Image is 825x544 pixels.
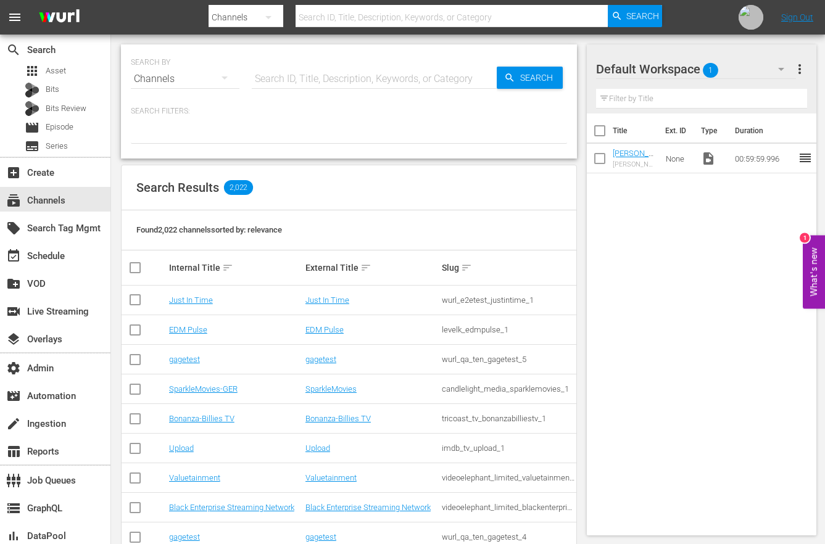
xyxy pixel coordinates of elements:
[608,5,662,27] button: Search
[305,443,330,453] a: Upload
[305,295,349,305] a: Just In Time
[305,355,336,364] a: gagetest
[46,83,59,96] span: Bits
[442,532,574,542] div: wurl_qa_ten_gagetest_4
[461,262,472,273] span: sort
[6,473,21,488] span: Job Queues
[6,165,21,180] span: Create
[169,260,302,275] div: Internal Title
[6,529,21,543] span: DataPool
[6,43,21,57] span: Search
[7,10,22,25] span: menu
[442,325,574,334] div: levelk_edmpulse_1
[30,3,89,32] img: ans4CAIJ8jUAAAAAAAAAAAAAAAAAAAAAAAAgQb4GAAAAAAAAAAAAAAAAAAAAAAAAJMjXAAAAAAAAAAAAAAAAAAAAAAAAgAT5G...
[169,503,294,512] a: Black Enterprise Streaming Network
[442,295,574,305] div: wurl_e2etest_justintime_1
[803,236,825,309] button: Open Feedback Widget
[6,416,21,431] span: Ingestion
[6,249,21,263] span: Schedule
[305,473,357,482] a: Valuetainment
[442,384,574,394] div: candlelight_media_sparklemovies_1
[169,532,200,542] a: gagetest
[442,414,574,423] div: tricoast_tv_bonanzabilliestv_1
[136,225,282,234] span: Found 2,022 channels sorted by: relevance
[792,62,807,76] span: more_vert
[169,295,213,305] a: Just In Time
[781,12,813,22] a: Sign Out
[224,180,253,195] span: 2,022
[136,180,219,195] span: Search Results
[442,503,574,512] div: videoelephant_limited_blackenterprisestreamingnetwork_1
[169,443,194,453] a: Upload
[131,62,239,96] div: Channels
[305,532,336,542] a: gagetest
[6,501,21,516] span: GraphQL
[442,473,574,482] div: videoelephant_limited_valuetainment_1
[222,262,233,273] span: sort
[703,57,718,83] span: 1
[305,384,357,394] a: SparkleMovies
[701,151,716,166] span: Video
[6,304,21,319] span: Live Streaming
[730,144,798,173] td: 00:59:59.996
[658,113,694,148] th: Ext. ID
[169,414,234,423] a: Bonanza-Billies TV
[800,233,810,243] div: 1
[25,83,39,97] div: Bits
[25,101,39,116] div: Bits Review
[6,332,21,347] span: Overlays
[305,325,344,334] a: EDM Pulse
[360,262,371,273] span: sort
[442,260,574,275] div: Slug
[728,113,802,148] th: Duration
[25,139,39,154] span: Series
[792,54,807,84] button: more_vert
[169,355,200,364] a: gagetest
[305,260,438,275] div: External Title
[442,355,574,364] div: wurl_qa_ten_gagetest_5
[6,221,21,236] span: Search Tag Mgmt
[46,121,73,133] span: Episode
[613,160,656,168] div: [PERSON_NAME] Logo 1 hr
[6,444,21,459] span: Reports
[596,52,796,86] div: Default Workspace
[305,503,431,512] a: Black Enterprise Streaming Network
[25,120,39,135] span: Episode
[46,140,68,152] span: Series
[613,113,658,148] th: Title
[46,102,86,115] span: Bits Review
[442,443,574,453] div: imdb_tv_upload_1
[131,106,567,117] p: Search Filters:
[169,325,207,334] a: EDM Pulse
[497,67,563,89] button: Search
[25,64,39,78] span: Asset
[613,149,654,176] a: [PERSON_NAME] Logo 1 hr
[626,5,659,27] span: Search
[515,67,563,89] span: Search
[694,113,728,148] th: Type
[6,276,21,291] span: VOD
[6,389,21,403] span: Automation
[661,144,696,173] td: None
[6,361,21,376] span: Admin
[169,384,238,394] a: SparkleMovies-GER
[739,5,763,30] img: photo.jpg
[305,414,371,423] a: Bonanza-Billies TV
[46,65,66,77] span: Asset
[798,150,813,165] span: reorder
[6,193,21,208] span: Channels
[169,473,220,482] a: Valuetainment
